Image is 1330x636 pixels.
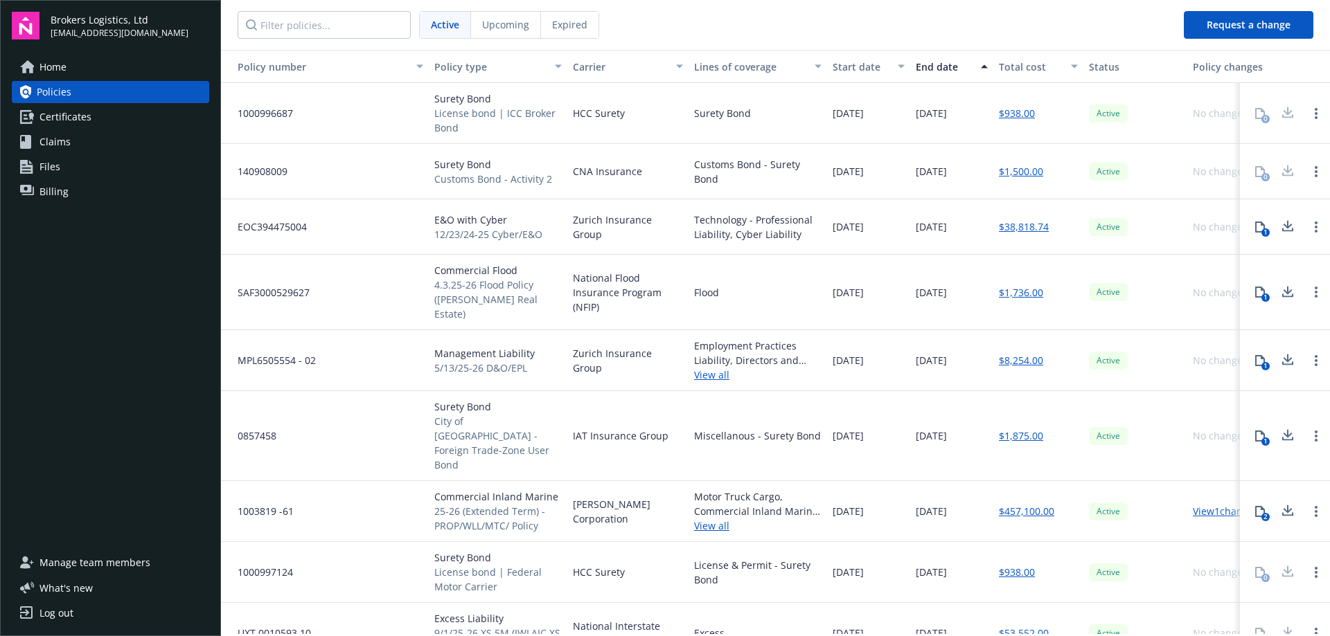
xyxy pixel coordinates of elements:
[1261,513,1270,521] div: 2
[1193,353,1248,367] div: No changes
[434,565,562,594] span: License bond | Federal Motor Carrier
[1187,50,1274,83] button: Policy changes
[1094,221,1122,233] span: Active
[916,565,947,579] span: [DATE]
[39,552,150,574] span: Manage team members
[434,414,562,472] span: City of [GEOGRAPHIC_DATA] - Foreign Trade-Zone User Bond
[999,353,1043,367] a: $8,254.00
[434,263,562,278] span: Commercial Flood
[1308,105,1324,122] a: Open options
[1308,163,1324,180] a: Open options
[1094,430,1122,442] span: Active
[12,12,39,39] img: navigator-logo.svg
[37,81,71,103] span: Policies
[1261,362,1270,370] div: 1
[434,106,562,135] span: License bond | ICC Broker Bond
[227,106,293,120] span: 1000996687
[689,50,827,83] button: Lines of coverage
[434,611,562,626] span: Excess Liability
[227,60,408,74] div: Toggle SortBy
[694,285,719,300] div: Flood
[1308,284,1324,300] a: Open options
[39,156,60,178] span: Files
[1308,564,1324,581] a: Open options
[227,428,276,443] span: 0857458
[434,91,562,106] span: Surety Bond
[916,428,947,443] span: [DATE]
[12,131,209,153] a: Claims
[434,227,542,242] span: 12/23/24-25 Cyber/E&O
[434,60,547,74] div: Policy type
[227,285,310,300] span: SAF3000529627
[1089,60,1182,74] div: Status
[39,106,91,128] span: Certificates
[916,504,947,518] span: [DATE]
[694,489,822,518] div: Motor Truck Cargo, Commercial Inland Marine, Warehouse Legal Liability, Property - Commercial Pro...
[39,131,71,153] span: Claims
[51,27,188,39] span: [EMAIL_ADDRESS][DOMAIN_NAME]
[1184,11,1313,39] button: Request a change
[1193,285,1248,300] div: No changes
[1094,505,1122,518] span: Active
[833,219,864,234] span: [DATE]
[1094,286,1122,298] span: Active
[1246,347,1274,374] button: 1
[429,50,567,83] button: Policy type
[12,81,209,103] a: Policies
[39,581,93,595] span: What ' s new
[434,399,562,414] span: Surety Bond
[1261,293,1270,302] div: 1
[1308,219,1324,235] a: Open options
[1261,437,1270,446] div: 1
[434,346,535,361] span: Management Liability
[999,60,1063,74] div: Total cost
[434,278,562,321] span: 4.3.25-26 Flood Policy ([PERSON_NAME] Real Estate)
[431,17,459,32] span: Active
[833,428,864,443] span: [DATE]
[916,60,973,74] div: End date
[694,338,822,367] div: Employment Practices Liability, Directors and Officers
[999,565,1035,579] a: $938.00
[1094,354,1122,367] span: Active
[833,106,864,120] span: [DATE]
[1094,165,1122,178] span: Active
[573,346,683,375] span: Zurich Insurance Group
[1083,50,1187,83] button: Status
[434,504,562,533] span: 25-26 (Extended Term) - PROP/WLL/MTC/ Policy
[1193,428,1248,443] div: No changes
[694,428,821,443] div: Miscellanous - Surety Bond
[1193,60,1268,74] div: Policy changes
[434,157,552,172] span: Surety Bond
[916,219,947,234] span: [DATE]
[1246,213,1274,241] button: 1
[12,106,209,128] a: Certificates
[694,212,822,242] div: Technology - Professional Liability, Cyber Liability
[227,219,307,234] span: EOC394475004
[1193,565,1248,579] div: No changes
[39,181,69,203] span: Billing
[694,106,751,120] div: Surety Bond
[999,106,1035,120] a: $938.00
[12,581,115,595] button: What's new
[999,285,1043,300] a: $1,736.00
[227,60,408,74] div: Policy number
[567,50,689,83] button: Carrier
[916,164,947,179] span: [DATE]
[434,212,542,227] span: E&O with Cyber
[999,504,1054,518] a: $457,100.00
[1193,164,1248,179] div: No changes
[12,156,209,178] a: Files
[1308,428,1324,444] a: Open options
[1193,106,1248,120] div: No changes
[12,56,209,78] a: Home
[694,157,822,186] div: Customs Bond - Surety Bond
[833,285,864,300] span: [DATE]
[694,558,822,587] div: License & Permit - Surety Bond
[1246,422,1274,450] button: 1
[573,60,668,74] div: Carrier
[482,17,529,32] span: Upcoming
[573,212,683,242] span: Zurich Insurance Group
[999,219,1049,234] a: $38,818.74
[833,565,864,579] span: [DATE]
[573,271,683,314] span: National Flood Insurance Program (NFIP)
